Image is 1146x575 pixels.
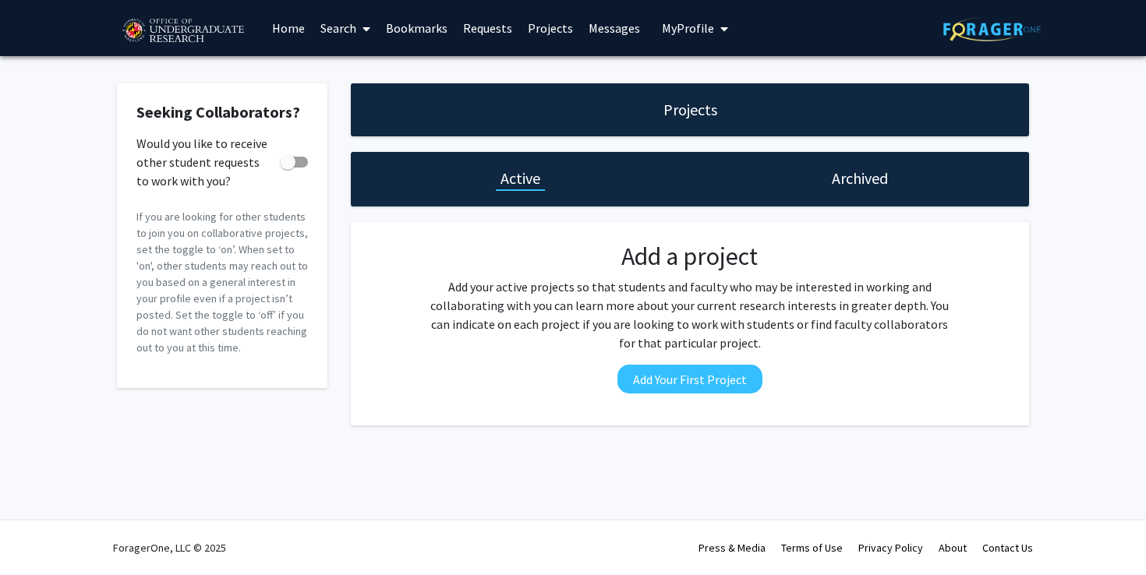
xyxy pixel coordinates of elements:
[426,242,954,271] h2: Add a project
[136,134,274,190] span: Would you like to receive other student requests to work with you?
[832,168,888,189] h1: Archived
[858,541,923,555] a: Privacy Policy
[982,541,1033,555] a: Contact Us
[455,1,520,55] a: Requests
[939,541,967,555] a: About
[378,1,455,55] a: Bookmarks
[313,1,378,55] a: Search
[663,99,717,121] h1: Projects
[520,1,581,55] a: Projects
[113,520,226,575] div: ForagerOne, LLC © 2025
[12,505,66,563] iframe: Chat
[426,277,954,352] p: Add your active projects so that students and faculty who may be interested in working and collab...
[662,20,714,36] span: My Profile
[500,168,540,189] h1: Active
[264,1,313,55] a: Home
[781,541,843,555] a: Terms of Use
[617,365,762,393] button: Add Your First Project
[136,209,308,356] p: If you are looking for other students to join you on collaborative projects, set the toggle to ‘o...
[943,17,1041,41] img: ForagerOne Logo
[136,103,308,122] h2: Seeking Collaborators?
[581,1,648,55] a: Messages
[699,541,766,555] a: Press & Media
[117,12,249,51] img: University of Maryland Logo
